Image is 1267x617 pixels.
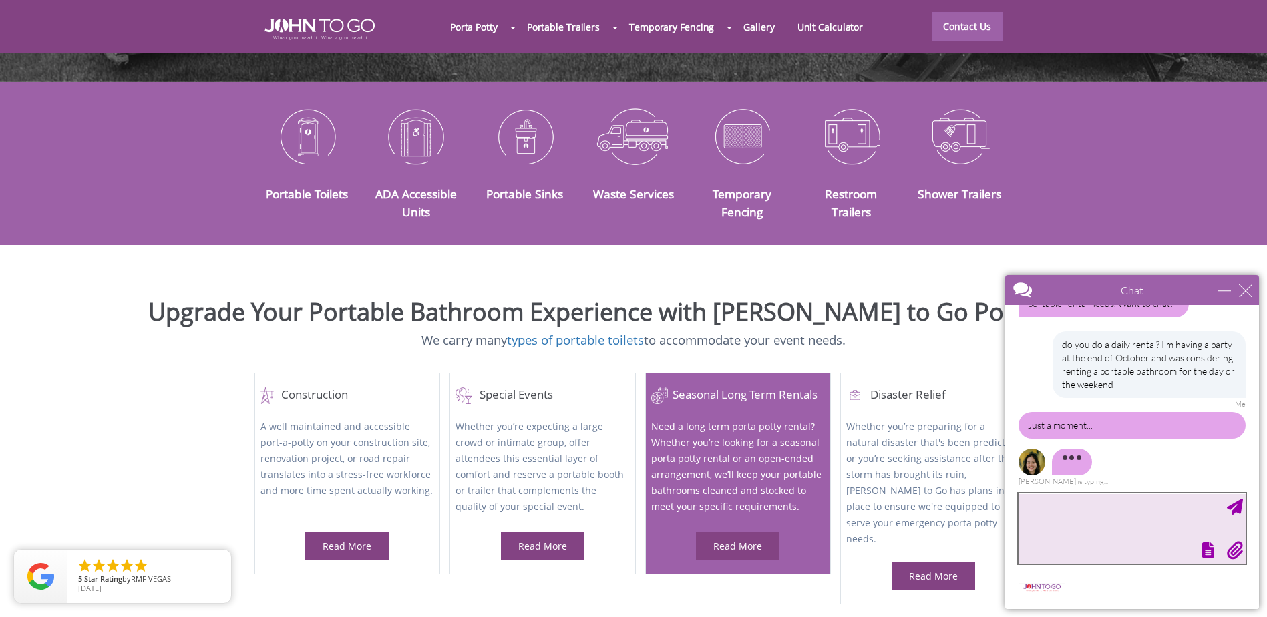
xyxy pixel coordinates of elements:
[264,19,375,40] img: JOHN to go
[263,101,352,171] img: Portable-Toilets-icon_N.png
[260,419,434,517] p: A well maintained and accessible port-a-potty on your construction site, renovation project, or r...
[518,540,567,552] a: Read More
[713,186,771,219] a: Temporary Fencing
[507,331,644,348] a: types of portable toilets
[932,12,1003,41] a: Contact Us
[78,575,220,584] span: by
[698,101,787,171] img: Temporary-Fencing-cion_N.png
[846,387,1020,404] h4: Disaster Relief
[375,186,457,219] a: ADA Accessible Units
[786,13,875,41] a: Unit Calculator
[84,574,122,584] span: Star Rating
[732,13,785,41] a: Gallery
[78,574,82,584] span: 5
[456,419,629,517] p: Whether you’re expecting a large crowd or intimate group, offer attendees this essential layer of...
[439,13,509,41] a: Porta Potty
[593,186,674,202] a: Waste Services
[371,101,460,171] img: ADA-Accessible-Units-icon_N.png
[846,419,1020,547] p: Whether you’re preparing for a natural disaster that's been predicted, or you’re seeking assistan...
[807,101,896,171] img: Restroom-Trailers-icon_N.png
[651,419,825,517] p: Need a long term porta potty rental? Whether you’re looking for a seasonal porta potty rental or ...
[133,558,149,574] li: 
[916,101,1005,171] img: Shower-Trailers-icon_N.png
[131,574,171,584] span: RMF VEGAS
[651,387,825,404] a: Seasonal Long Term Rentals
[77,558,93,574] li: 
[618,13,725,41] a: Temporary Fencing
[480,101,569,171] img: Portable-Sinks-icon_N.png
[997,267,1267,617] iframe: Live Chat Box
[486,186,563,202] a: Portable Sinks
[119,558,135,574] li: 
[909,570,958,582] a: Read More
[456,387,629,404] a: Special Events
[713,540,762,552] a: Read More
[10,331,1257,349] p: We carry many to accommodate your event needs.
[10,298,1257,325] h2: Upgrade Your Portable Bathroom Experience with [PERSON_NAME] to Go Porta Potties
[918,186,1001,202] a: Shower Trailers
[266,186,348,202] a: Portable Toilets
[78,583,102,593] span: [DATE]
[516,13,611,41] a: Portable Trailers
[260,387,434,404] a: Construction
[825,186,877,219] a: Restroom Trailers
[27,563,54,590] img: Review Rating
[323,540,371,552] a: Read More
[91,558,107,574] li: 
[589,101,678,171] img: Waste-Services-icon_N.png
[105,558,121,574] li: 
